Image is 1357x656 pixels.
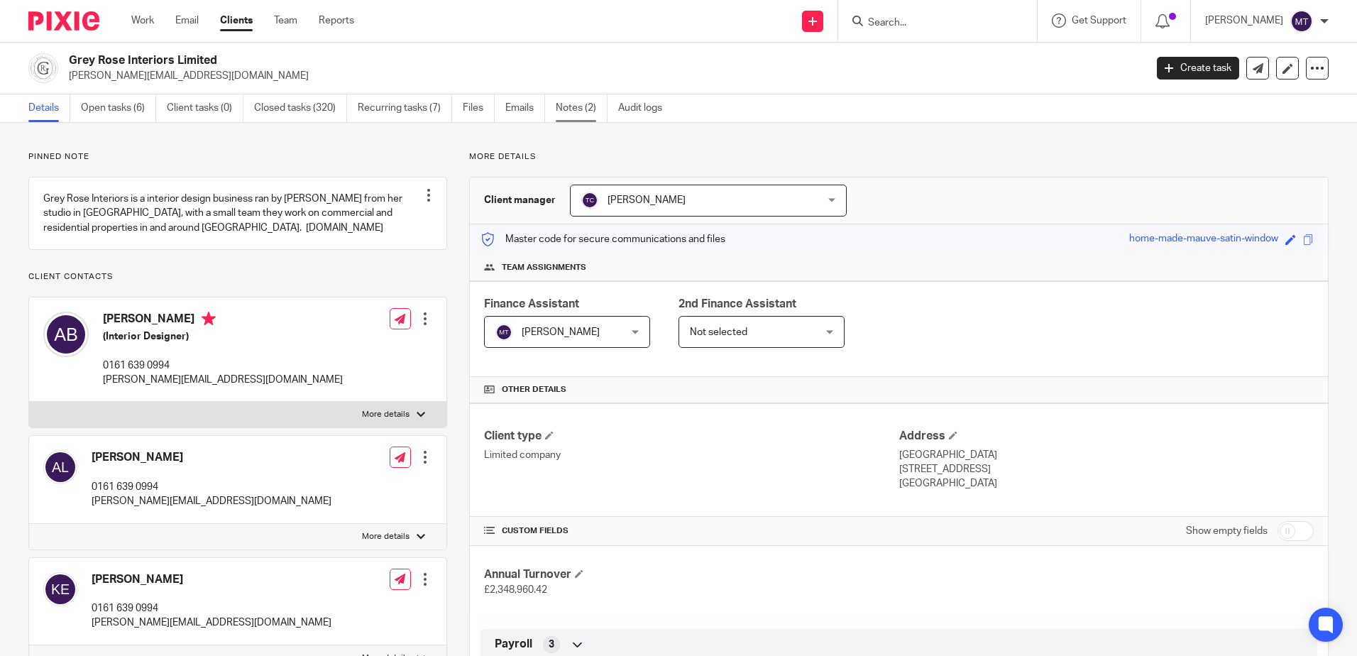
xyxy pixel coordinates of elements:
[502,384,566,395] span: Other details
[69,69,1136,83] p: [PERSON_NAME][EMAIL_ADDRESS][DOMAIN_NAME]
[92,616,331,630] p: [PERSON_NAME][EMAIL_ADDRESS][DOMAIN_NAME]
[254,94,347,122] a: Closed tasks (320)
[274,13,297,28] a: Team
[92,450,331,465] h4: [PERSON_NAME]
[28,94,70,122] a: Details
[484,585,547,595] span: £2,348,960.42
[495,637,532,652] span: Payroll
[484,193,556,207] h3: Client manager
[480,232,725,246] p: Master code for secure communications and files
[484,567,899,582] h4: Annual Turnover
[899,429,1314,444] h4: Address
[484,298,579,310] span: Finance Assistant
[202,312,216,326] i: Primary
[1157,57,1239,80] a: Create task
[92,494,331,508] p: [PERSON_NAME][EMAIL_ADDRESS][DOMAIN_NAME]
[43,572,77,606] img: svg%3E
[1072,16,1126,26] span: Get Support
[362,531,410,542] p: More details
[867,17,994,30] input: Search
[1129,231,1278,248] div: home-made-mauve-satin-window
[899,462,1314,476] p: [STREET_ADDRESS]
[484,525,899,537] h4: CUSTOM FIELDS
[899,476,1314,491] p: [GEOGRAPHIC_DATA]
[43,312,89,357] img: svg%3E
[92,572,331,587] h4: [PERSON_NAME]
[92,480,331,494] p: 0161 639 0994
[167,94,243,122] a: Client tasks (0)
[556,94,608,122] a: Notes (2)
[495,324,512,341] img: svg%3E
[131,13,154,28] a: Work
[92,601,331,616] p: 0161 639 0994
[28,11,99,31] img: Pixie
[899,448,1314,462] p: [GEOGRAPHIC_DATA]
[522,327,600,337] span: [PERSON_NAME]
[549,638,554,652] span: 3
[358,94,452,122] a: Recurring tasks (7)
[581,192,598,209] img: svg%3E
[484,429,899,444] h4: Client type
[1290,10,1313,33] img: svg%3E
[103,329,343,344] h5: (Interior Designer)
[28,151,447,163] p: Pinned note
[69,53,922,68] h2: Grey Rose Interiors Limited
[1186,524,1268,538] label: Show empty fields
[502,262,586,273] span: Team assignments
[505,94,545,122] a: Emails
[220,13,253,28] a: Clients
[43,450,77,484] img: svg%3E
[319,13,354,28] a: Reports
[28,271,447,283] p: Client contacts
[678,298,796,310] span: 2nd Finance Assistant
[1205,13,1283,28] p: [PERSON_NAME]
[618,94,673,122] a: Audit logs
[103,373,343,387] p: [PERSON_NAME][EMAIL_ADDRESS][DOMAIN_NAME]
[103,312,343,329] h4: [PERSON_NAME]
[81,94,156,122] a: Open tasks (6)
[484,448,899,462] p: Limited company
[175,13,199,28] a: Email
[463,94,495,122] a: Files
[28,53,58,83] img: grey%20rose.png
[362,409,410,420] p: More details
[690,327,747,337] span: Not selected
[103,359,343,373] p: 0161 639 0994
[469,151,1329,163] p: More details
[608,195,686,205] span: [PERSON_NAME]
